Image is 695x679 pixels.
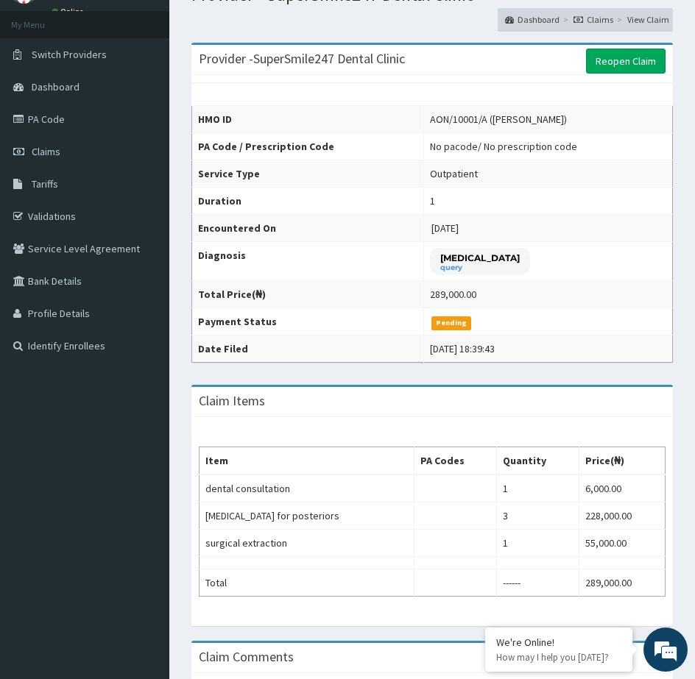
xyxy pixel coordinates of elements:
td: ------ [497,569,579,597]
h3: Claim Comments [199,650,294,664]
th: Encountered On [192,214,424,241]
span: Tariffs [32,177,58,191]
p: How may I help you today? [496,651,621,664]
div: Outpatient [430,166,478,181]
div: AON/10001/A ([PERSON_NAME]) [430,112,567,127]
td: 289,000.00 [579,569,665,597]
th: Duration [192,187,424,214]
span: Pending [431,316,472,330]
th: Item [200,447,414,475]
td: 6,000.00 [579,474,665,502]
td: 55,000.00 [579,530,665,557]
div: We're Online! [496,636,621,649]
td: surgical extraction [200,530,414,557]
span: Claims [32,145,60,158]
th: Payment Status [192,308,424,335]
span: Dashboard [32,80,80,93]
a: Claims [574,13,613,26]
th: HMO ID [192,105,424,132]
span: [DATE] [431,221,459,235]
span: Switch Providers [32,48,107,61]
th: Diagnosis [192,241,424,281]
div: 1 [430,193,435,208]
td: Total [200,569,414,597]
th: Price(₦) [579,447,665,475]
td: 3 [497,502,579,530]
th: Date Filed [192,335,424,363]
a: Online [52,7,87,17]
td: 1 [497,530,579,557]
h3: Claim Items [199,394,265,408]
small: query [440,264,520,271]
a: View Claim [627,13,669,26]
div: 289,000.00 [430,287,476,302]
th: Total Price(₦) [192,281,424,308]
td: 228,000.00 [579,502,665,530]
td: 1 [497,474,579,502]
a: Reopen Claim [586,49,666,74]
a: Dashboard [505,13,560,26]
th: Service Type [192,160,424,187]
td: [MEDICAL_DATA] for posteriors [200,502,414,530]
th: Quantity [497,447,579,475]
div: [DATE] 18:39:43 [430,341,495,356]
div: No pacode / No prescription code [430,139,577,154]
th: PA Code / Prescription Code [192,132,424,160]
th: PA Codes [414,447,497,475]
td: dental consultation [200,474,414,502]
h3: Provider - SuperSmile247 Dental Clinic [199,52,405,65]
p: [MEDICAL_DATA] [440,252,520,264]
